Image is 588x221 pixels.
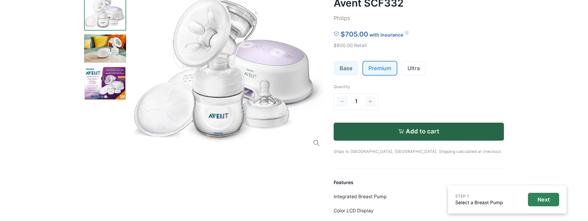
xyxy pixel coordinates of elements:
span: 1 [355,97,358,106]
img: fjqt3luqs1s1fockw9rvj9w7pfkf [84,34,126,63]
p: $705.00 [341,29,368,39]
p: $800.00 Retail [334,42,504,49]
p: Philips [334,14,504,22]
p: Ships to [GEOGRAPHIC_DATA], [GEOGRAPHIC_DATA]. Shipping calculated at checkout. [334,141,504,155]
a: Base [334,61,358,75]
p: Quantity [334,84,504,90]
button: Increment [365,96,376,107]
p: Add to cart [406,128,439,135]
img: p8xktdatc5qvihr1wisn7n0qpc5j [84,67,126,100]
p: with insurance [369,31,403,39]
a: Ultra [402,61,425,75]
a: Premium [363,61,397,75]
button: Add to cart [334,123,504,141]
p: Next [538,196,550,203]
a: Select a Breast Pump [455,200,503,205]
strong: Features [334,180,353,185]
button: Decrement [337,96,347,107]
p: STEP 1 [455,193,503,199]
button: Next [528,193,559,206]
